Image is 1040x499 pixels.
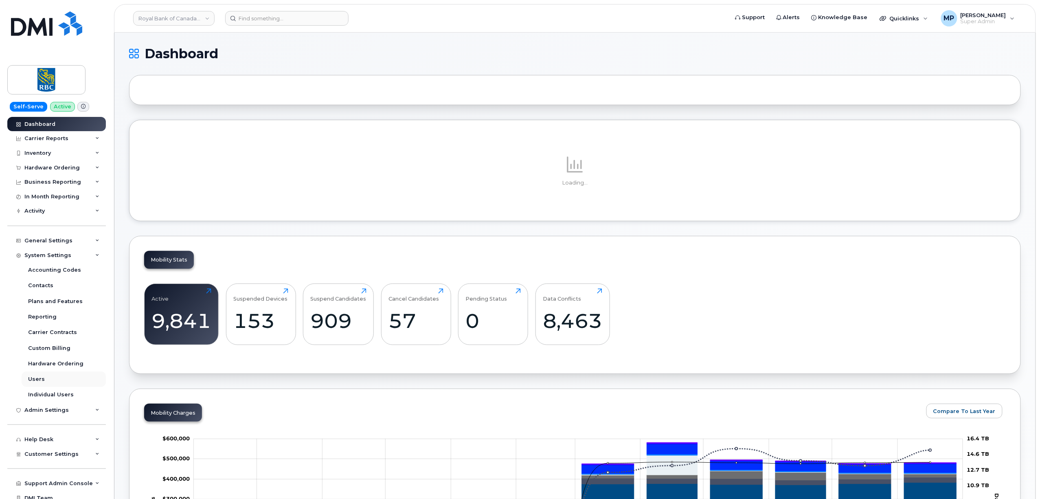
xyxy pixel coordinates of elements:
a: Suspended Devices153 [233,288,288,341]
div: Pending Status [466,288,507,302]
div: Active [152,288,169,302]
a: Data Conflicts8,463 [543,288,602,341]
g: $0 [162,455,190,462]
tspan: $400,000 [162,475,190,482]
tspan: 12.7 TB [967,466,990,473]
a: Active9,841 [152,288,211,341]
div: 0 [466,309,521,333]
div: 9,841 [152,309,211,333]
a: Pending Status0 [466,288,521,341]
p: Loading... [144,179,1006,187]
div: Cancel Candidates [388,288,439,302]
div: Suspend Candidates [311,288,366,302]
a: Suspend Candidates909 [311,288,366,341]
div: 909 [311,309,366,333]
span: Compare To Last Year [933,407,996,415]
div: 153 [233,309,288,333]
div: Data Conflicts [543,288,581,302]
div: Suspended Devices [233,288,287,302]
button: Compare To Last Year [926,404,1003,418]
tspan: 16.4 TB [967,435,990,442]
tspan: $600,000 [162,435,190,442]
div: 57 [388,309,443,333]
div: 8,463 [543,309,602,333]
tspan: 10.9 TB [967,482,990,489]
tspan: $500,000 [162,455,190,462]
g: $0 [162,435,190,442]
g: $0 [162,475,190,482]
span: Dashboard [145,48,218,60]
tspan: 14.6 TB [967,451,990,457]
a: Cancel Candidates57 [388,288,443,341]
